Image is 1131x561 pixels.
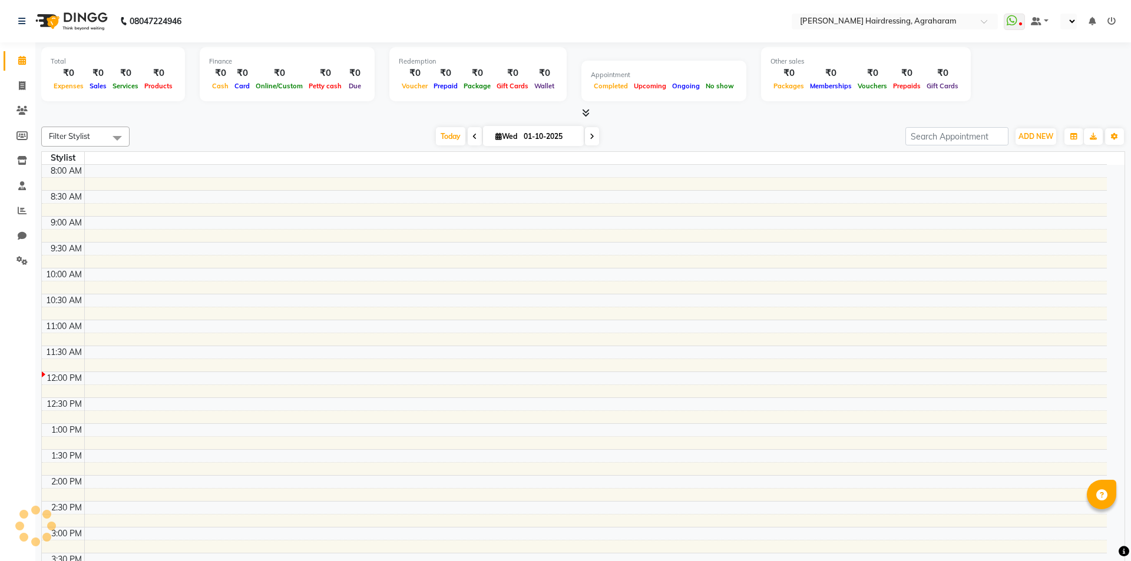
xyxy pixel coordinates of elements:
div: ₹0 [141,67,176,80]
div: 11:00 AM [44,320,84,333]
div: ₹0 [51,67,87,80]
span: Sales [87,82,110,90]
div: Finance [209,57,365,67]
span: Today [436,127,465,145]
div: ₹0 [924,67,961,80]
div: ₹0 [306,67,345,80]
div: Redemption [399,57,557,67]
div: 9:00 AM [48,217,84,229]
span: Filter Stylist [49,131,90,141]
div: 3:00 PM [49,527,84,540]
div: ₹0 [431,67,461,80]
span: Gift Cards [924,82,961,90]
div: 8:30 AM [48,191,84,203]
span: Online/Custom [253,82,306,90]
div: ₹0 [87,67,110,80]
img: logo [30,5,111,38]
span: No show [703,82,737,90]
div: Other sales [770,57,961,67]
div: ₹0 [890,67,924,80]
span: Card [232,82,253,90]
div: ₹0 [232,67,253,80]
div: ₹0 [399,67,431,80]
div: 10:00 AM [44,268,84,281]
div: ₹0 [770,67,807,80]
div: ₹0 [494,67,531,80]
div: ₹0 [209,67,232,80]
span: Upcoming [631,82,669,90]
div: ₹0 [461,67,494,80]
span: Memberships [807,82,855,90]
span: Wallet [531,82,557,90]
span: Ongoing [669,82,703,90]
div: 11:30 AM [44,346,84,358]
div: 12:00 PM [44,372,84,384]
input: 2025-10-01 [520,128,579,145]
div: 1:00 PM [49,424,84,436]
div: Total [51,57,176,67]
span: Wed [492,132,520,141]
span: ADD NEW [1018,132,1053,141]
span: Voucher [399,82,431,90]
span: Due [346,82,364,90]
div: 2:00 PM [49,476,84,488]
span: Prepaid [431,82,461,90]
div: ₹0 [531,67,557,80]
div: ₹0 [253,67,306,80]
div: Appointment [591,70,737,80]
input: Search Appointment [905,127,1008,145]
div: 9:30 AM [48,243,84,255]
button: ADD NEW [1016,128,1056,145]
div: 10:30 AM [44,294,84,307]
span: Cash [209,82,232,90]
div: 8:00 AM [48,165,84,177]
div: ₹0 [807,67,855,80]
span: Expenses [51,82,87,90]
span: Completed [591,82,631,90]
span: Products [141,82,176,90]
b: 08047224946 [130,5,181,38]
div: 2:30 PM [49,502,84,514]
div: 12:30 PM [44,398,84,410]
span: Prepaids [890,82,924,90]
span: Gift Cards [494,82,531,90]
div: ₹0 [110,67,141,80]
span: Packages [770,82,807,90]
div: 1:30 PM [49,450,84,462]
span: Vouchers [855,82,890,90]
div: ₹0 [345,67,365,80]
span: Services [110,82,141,90]
span: Package [461,82,494,90]
div: Stylist [42,152,84,164]
span: Petty cash [306,82,345,90]
div: ₹0 [855,67,890,80]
